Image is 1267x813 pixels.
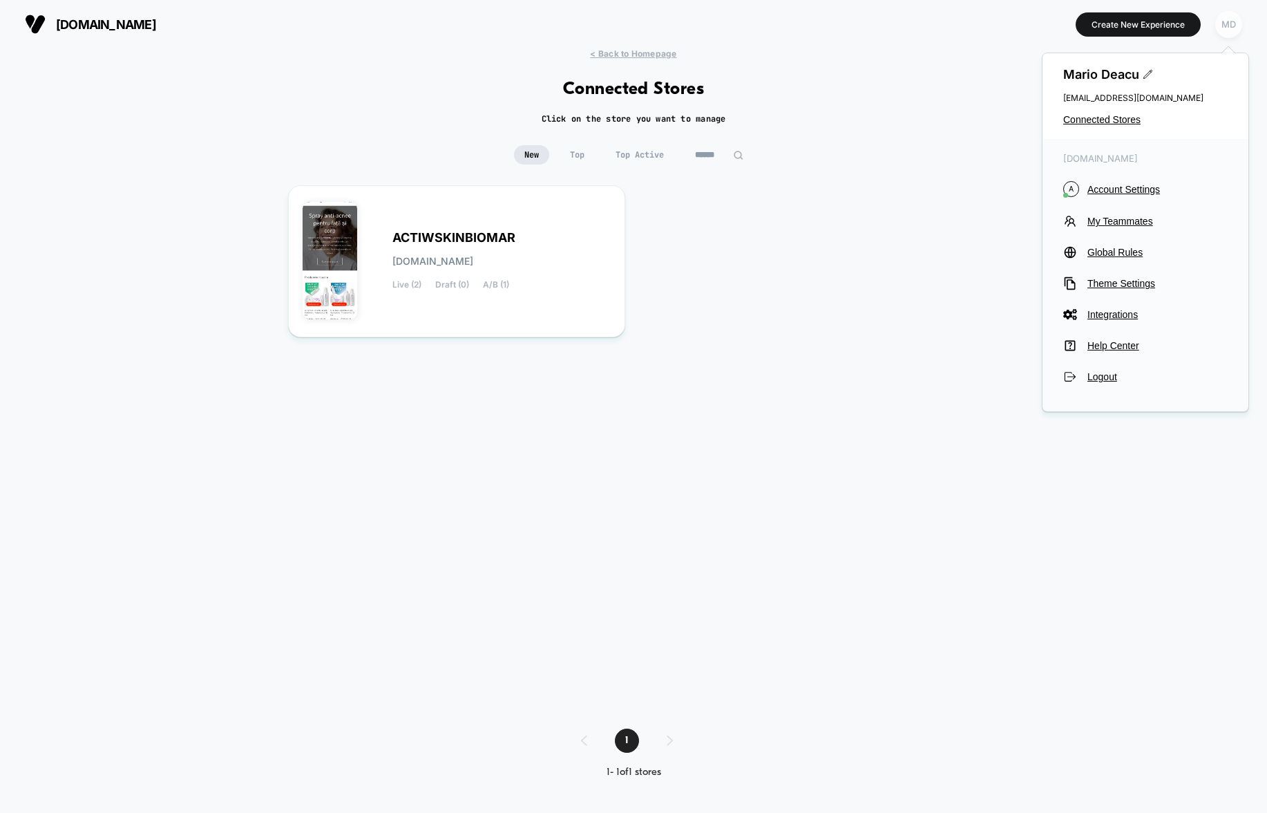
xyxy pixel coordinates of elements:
[56,17,156,32] span: [DOMAIN_NAME]
[567,767,701,778] div: 1 - 1 of 1 stores
[303,202,357,319] img: ACTIWSKINBIOMAR
[392,233,515,243] span: ACTIWSKINBIOMAR
[483,280,509,290] span: A/B (1)
[1063,181,1079,197] i: A
[542,113,726,124] h2: Click on the store you want to manage
[590,48,676,59] span: < Back to Homepage
[560,145,595,165] span: Top
[25,14,46,35] img: Visually logo
[1076,12,1201,37] button: Create New Experience
[605,145,674,165] span: Top Active
[615,729,639,753] span: 1
[1063,67,1228,82] span: Mario Deacu
[1063,214,1228,228] button: My Teammates
[733,150,743,160] img: edit
[1087,184,1228,195] span: Account Settings
[1063,93,1228,103] span: [EMAIL_ADDRESS][DOMAIN_NAME]
[1087,340,1228,351] span: Help Center
[1063,153,1228,164] span: [DOMAIN_NAME]
[563,80,705,100] h1: Connected Stores
[1063,370,1228,384] button: Logout
[392,256,473,266] span: [DOMAIN_NAME]
[1087,371,1228,382] span: Logout
[435,280,469,290] span: Draft (0)
[1087,309,1228,320] span: Integrations
[1087,247,1228,258] span: Global Rules
[1063,308,1228,321] button: Integrations
[21,13,160,35] button: [DOMAIN_NAME]
[1215,11,1242,38] div: MD
[1087,278,1228,289] span: Theme Settings
[1063,339,1228,353] button: Help Center
[1211,10,1246,39] button: MD
[392,280,421,290] span: Live (2)
[1063,277,1228,290] button: Theme Settings
[514,145,549,165] span: New
[1063,245,1228,259] button: Global Rules
[1063,114,1228,125] button: Connected Stores
[1087,216,1228,227] span: My Teammates
[1063,181,1228,197] button: AAccount Settings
